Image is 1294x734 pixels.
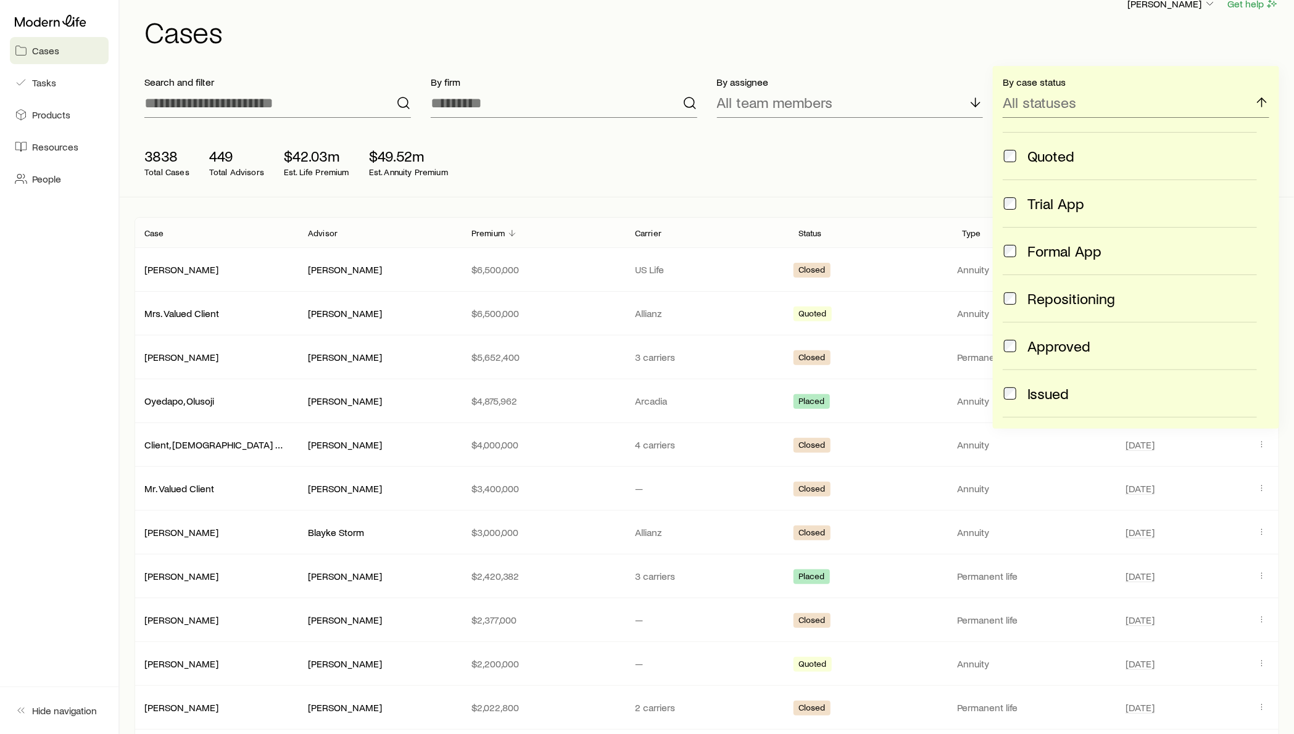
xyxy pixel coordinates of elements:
span: [DATE] [1126,482,1155,495]
span: Quoted [798,659,827,672]
span: Closed [798,440,826,453]
span: Quoted [1027,147,1074,165]
p: Allianz [635,307,779,320]
a: Resources [10,133,109,160]
a: [PERSON_NAME] [144,526,218,538]
div: [PERSON_NAME] [308,658,382,670]
p: $6,500,000 [471,263,615,276]
p: All statuses [1003,94,1076,111]
div: [PERSON_NAME] [308,263,382,276]
button: Hide navigation [10,697,109,724]
input: Trial App [1004,197,1016,210]
span: Formal App [1027,242,1101,260]
h1: Cases [144,17,1279,46]
p: By case status [1003,76,1269,88]
div: Mr. Valued Client [144,482,214,495]
span: Closed [798,615,826,628]
span: Quoted [798,308,827,321]
span: Products [32,109,70,121]
p: 3838 [144,147,189,165]
p: $4,000,000 [471,439,615,451]
p: By assignee [717,76,984,88]
span: [DATE] [1126,439,1155,451]
p: $3,000,000 [471,526,615,538]
p: By firm [431,76,697,88]
div: Mrs. Valued Client [144,307,219,320]
p: Status [798,228,822,238]
a: Cases [10,37,109,64]
span: [DATE] [1126,570,1155,582]
p: Case [144,228,164,238]
p: 3 carriers [635,351,779,363]
a: Tasks [10,69,109,96]
div: [PERSON_NAME] [308,614,382,627]
span: Closed [798,703,826,715]
a: Mr. Valued Client [144,482,214,494]
p: US Life [635,263,779,276]
p: Total Advisors [209,167,264,177]
p: $5,652,400 [471,351,615,363]
p: Search and filter [144,76,411,88]
div: [PERSON_NAME] [308,570,382,583]
p: $6,500,000 [471,307,615,320]
span: Repositioning [1027,290,1115,307]
span: [DATE] [1126,614,1155,626]
span: Hide navigation [32,704,97,717]
input: Quoted [1004,150,1016,162]
span: Closed [798,484,826,497]
div: [PERSON_NAME] [308,307,382,320]
p: Permanent life [957,351,1111,363]
p: Annuity [957,263,1111,276]
div: [PERSON_NAME] [144,658,218,670]
p: Permanent life [957,701,1111,714]
p: 2 carriers [635,701,779,714]
a: Products [10,101,109,128]
a: [PERSON_NAME] [144,570,218,582]
div: [PERSON_NAME] [144,263,218,276]
a: Oyedapo, Olusoji [144,395,214,406]
span: [DATE] [1126,658,1155,670]
div: [PERSON_NAME] [308,701,382,714]
div: Blayke Storm [308,526,364,539]
input: Repositioning [1004,292,1016,305]
p: $2,420,382 [471,570,615,582]
p: 3 carriers [635,570,779,582]
div: [PERSON_NAME] [144,614,218,627]
a: [PERSON_NAME] [144,614,218,625]
p: All team members [717,94,833,111]
p: Annuity [957,526,1111,538]
span: Placed [798,396,825,409]
p: Permanent life [957,614,1111,626]
span: Approved [1027,337,1090,355]
p: — [635,482,779,495]
span: Cases [32,44,59,57]
p: — [635,614,779,626]
span: People [32,173,61,185]
p: — [635,658,779,670]
a: People [10,165,109,192]
input: Formal App [1004,245,1016,257]
a: [PERSON_NAME] [144,263,218,275]
p: $2,200,000 [471,658,615,670]
a: [PERSON_NAME] [144,658,218,669]
p: Advisor [308,228,338,238]
span: Tasks [32,76,56,89]
p: $42.03m [284,147,349,165]
p: Total Cases [144,167,189,177]
p: Annuity [957,307,1111,320]
span: Issued [1027,385,1069,402]
div: [PERSON_NAME] [308,482,382,495]
p: $3,400,000 [471,482,615,495]
span: Resources [32,141,78,153]
p: Premium [471,228,505,238]
div: [PERSON_NAME] [308,395,382,408]
span: Closed [798,527,826,540]
div: [PERSON_NAME] [144,570,218,583]
div: [PERSON_NAME] [144,351,218,364]
p: Allianz [635,526,779,538]
p: Type [962,228,981,238]
span: [DATE] [1126,526,1155,538]
input: Issued [1004,387,1016,400]
div: Oyedapo, Olusoji [144,395,214,408]
span: Closed [798,265,826,278]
